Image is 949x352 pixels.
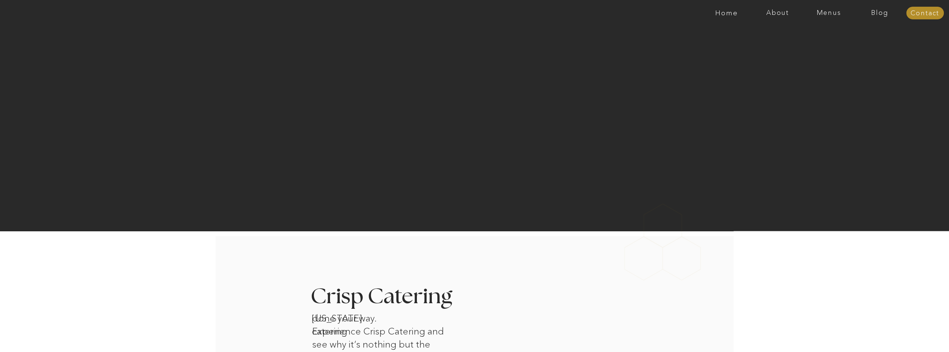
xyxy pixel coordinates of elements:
a: Home [701,9,752,17]
a: About [752,9,803,17]
a: Menus [803,9,854,17]
h1: [US_STATE] catering [312,312,389,321]
h3: Crisp Catering [311,286,471,308]
a: Contact [906,10,944,17]
a: Blog [854,9,905,17]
